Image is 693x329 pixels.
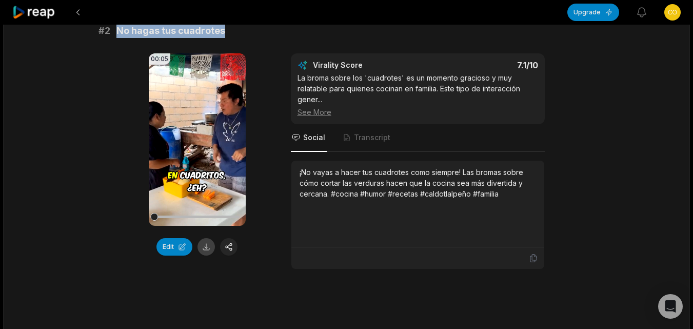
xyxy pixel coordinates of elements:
[300,167,536,199] div: ¡No vayas a hacer tus cuadrotes como siempre! Las bromas sobre cómo cortar las verduras hacen que...
[149,53,246,226] video: Your browser does not support mp4 format.
[303,132,325,143] span: Social
[354,132,390,143] span: Transcript
[298,107,538,118] div: See More
[98,24,110,38] span: # 2
[567,4,619,21] button: Upgrade
[428,60,538,70] div: 7.1 /10
[658,294,683,319] div: Open Intercom Messenger
[298,72,538,118] div: La broma sobre los 'cuadrotes' es un momento gracioso y muy relatable para quienes cocinan en fam...
[116,24,225,38] span: No hagas tus cuadrotes
[291,124,545,152] nav: Tabs
[156,238,192,256] button: Edit
[313,60,423,70] div: Virality Score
